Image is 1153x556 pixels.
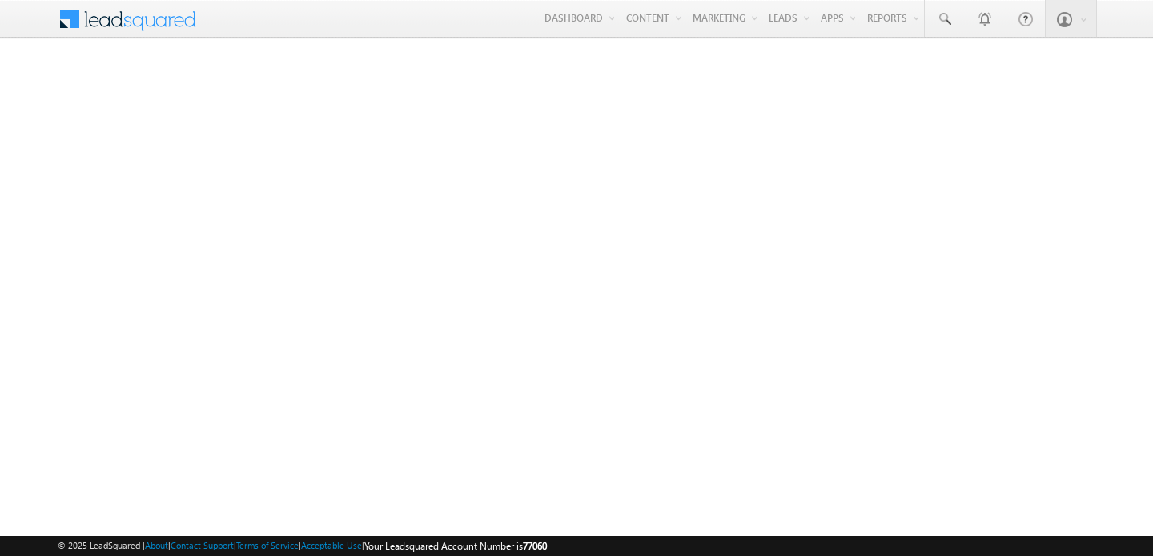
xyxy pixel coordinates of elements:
a: Acceptable Use [301,540,362,550]
a: About [145,540,168,550]
span: © 2025 LeadSquared | | | | | [58,538,547,554]
span: Your Leadsquared Account Number is [364,540,547,552]
a: Terms of Service [236,540,299,550]
a: Contact Support [171,540,234,550]
span: 77060 [523,540,547,552]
